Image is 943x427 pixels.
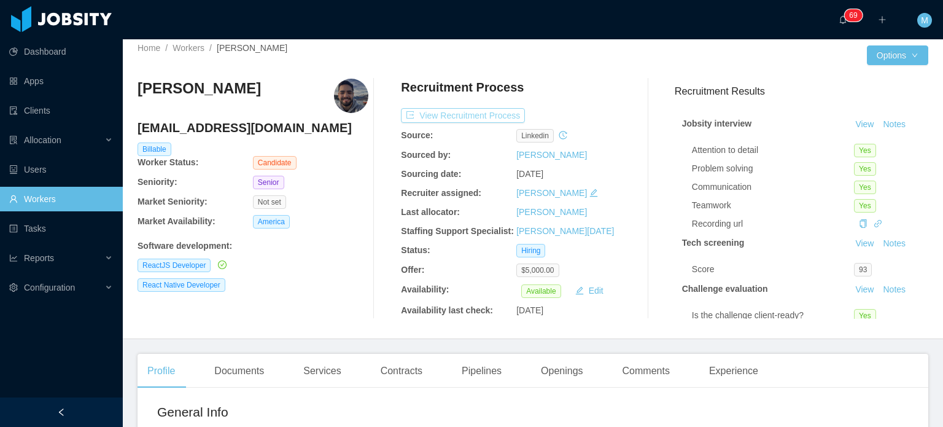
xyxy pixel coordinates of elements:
[138,119,368,136] h4: [EMAIL_ADDRESS][DOMAIN_NAME]
[401,111,525,120] a: icon: exportView Recruitment Process
[516,264,559,277] span: $5,000.00
[692,217,854,230] div: Recording url
[839,15,847,24] i: icon: bell
[452,354,511,388] div: Pipelines
[293,354,351,388] div: Services
[859,217,867,230] div: Copy
[851,119,878,129] a: View
[699,354,768,388] div: Experience
[682,238,745,248] strong: Tech screening
[854,144,876,157] span: Yes
[138,241,232,251] b: Software development :
[9,98,113,123] a: icon: auditClients
[692,181,854,194] div: Communication
[9,187,113,211] a: icon: userWorkers
[854,263,872,276] span: 93
[570,283,608,298] button: icon: editEdit
[138,197,208,206] b: Market Seniority:
[516,188,587,198] a: [PERSON_NAME]
[516,244,545,257] span: Hiring
[401,130,433,140] b: Source:
[401,108,525,123] button: icon: exportView Recruitment Process
[138,157,198,167] b: Worker Status:
[173,43,204,53] a: Workers
[334,79,368,113] img: 45b8b861-7dae-4bb2-ad6e-ffe348f77ea9_689225e56166f-400w.png
[217,43,287,53] span: [PERSON_NAME]
[401,226,514,236] b: Staffing Support Specialist:
[253,156,297,170] span: Candidate
[218,261,227,269] i: icon: check-circle
[516,129,554,143] span: linkedin
[854,181,876,194] span: Yes
[516,169,543,179] span: [DATE]
[209,43,212,53] span: /
[401,188,481,198] b: Recruiter assigned:
[559,131,567,139] i: icon: history
[9,157,113,182] a: icon: robotUsers
[9,136,18,144] i: icon: solution
[401,305,493,315] b: Availability last check:
[692,144,854,157] div: Attention to detail
[867,45,928,65] button: Optionsicon: down
[874,219,882,229] a: icon: link
[613,354,680,388] div: Comments
[371,354,432,388] div: Contracts
[878,117,910,132] button: Notes
[401,79,524,96] h4: Recruitment Process
[849,9,853,22] p: 6
[692,199,854,212] div: Teamwork
[24,253,54,263] span: Reports
[878,15,887,24] i: icon: plus
[9,39,113,64] a: icon: pie-chartDashboard
[9,283,18,292] i: icon: setting
[253,215,290,229] span: America
[9,216,113,241] a: icon: profileTasks
[138,79,261,98] h3: [PERSON_NAME]
[516,305,543,315] span: [DATE]
[531,354,593,388] div: Openings
[253,176,284,189] span: Senior
[921,13,928,28] span: M
[692,309,854,322] div: Is the challenge client-ready?
[675,84,928,99] h3: Recruitment Results
[859,219,867,228] i: icon: copy
[204,354,274,388] div: Documents
[138,143,171,156] span: Billable
[854,162,876,176] span: Yes
[9,69,113,93] a: icon: appstoreApps
[692,162,854,175] div: Problem solving
[682,284,768,294] strong: Challenge evaluation
[401,169,461,179] b: Sourcing date:
[516,226,614,236] a: [PERSON_NAME][DATE]
[851,284,878,294] a: View
[138,278,225,292] span: React Native Developer
[844,9,862,22] sup: 69
[215,260,227,270] a: icon: check-circle
[401,245,430,255] b: Status:
[401,284,449,294] b: Availability:
[516,150,587,160] a: [PERSON_NAME]
[165,43,168,53] span: /
[401,265,424,275] b: Offer:
[854,199,876,213] span: Yes
[401,150,451,160] b: Sourced by:
[401,207,460,217] b: Last allocator:
[682,119,752,128] strong: Jobsity interview
[692,263,854,276] div: Score
[138,43,160,53] a: Home
[516,207,587,217] a: [PERSON_NAME]
[9,254,18,262] i: icon: line-chart
[24,283,75,292] span: Configuration
[589,189,598,197] i: icon: edit
[851,238,878,248] a: View
[138,354,185,388] div: Profile
[878,283,910,297] button: Notes
[157,402,533,422] h2: General Info
[853,9,858,22] p: 9
[24,135,61,145] span: Allocation
[138,259,211,272] span: ReactJS Developer
[138,177,177,187] b: Seniority:
[253,195,286,209] span: Not set
[854,309,876,323] span: Yes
